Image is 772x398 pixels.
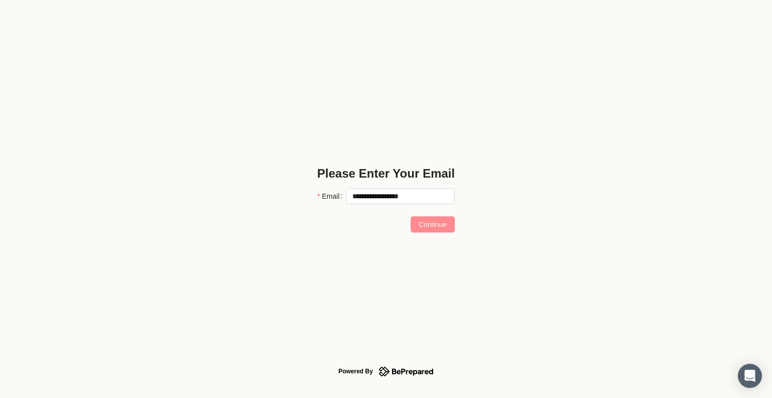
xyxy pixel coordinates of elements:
[338,365,373,377] div: Powered By
[317,188,346,204] label: Email
[346,188,455,204] input: Email
[317,166,455,182] h3: Please Enter Your Email
[738,364,762,388] div: Open Intercom Messenger
[419,219,447,230] span: Continue
[411,216,455,232] button: Continue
